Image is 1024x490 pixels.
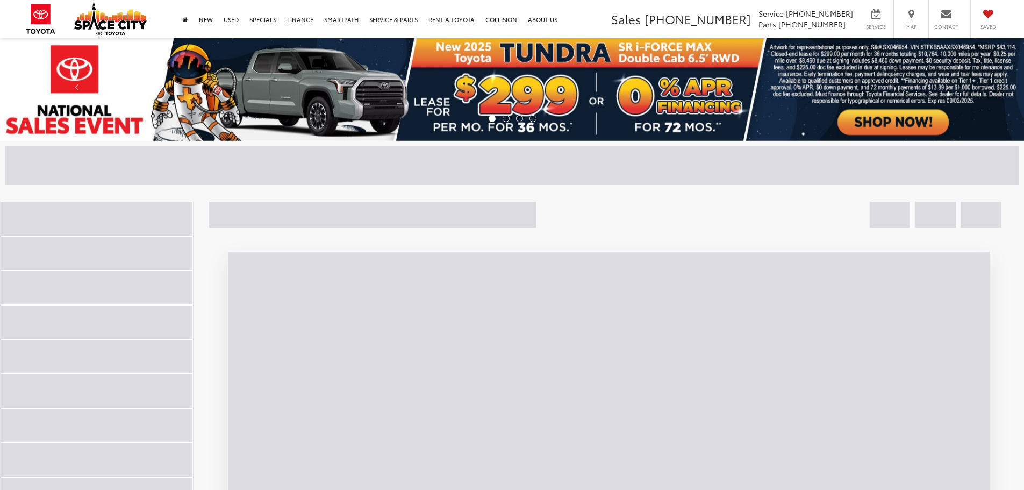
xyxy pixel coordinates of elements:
[786,8,853,19] span: [PHONE_NUMBER]
[74,2,147,35] img: Space City Toyota
[645,10,751,27] span: [PHONE_NUMBER]
[864,23,888,30] span: Service
[758,8,784,19] span: Service
[758,19,776,30] span: Parts
[899,23,923,30] span: Map
[778,19,846,30] span: [PHONE_NUMBER]
[611,10,641,27] span: Sales
[934,23,958,30] span: Contact
[976,23,1000,30] span: Saved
